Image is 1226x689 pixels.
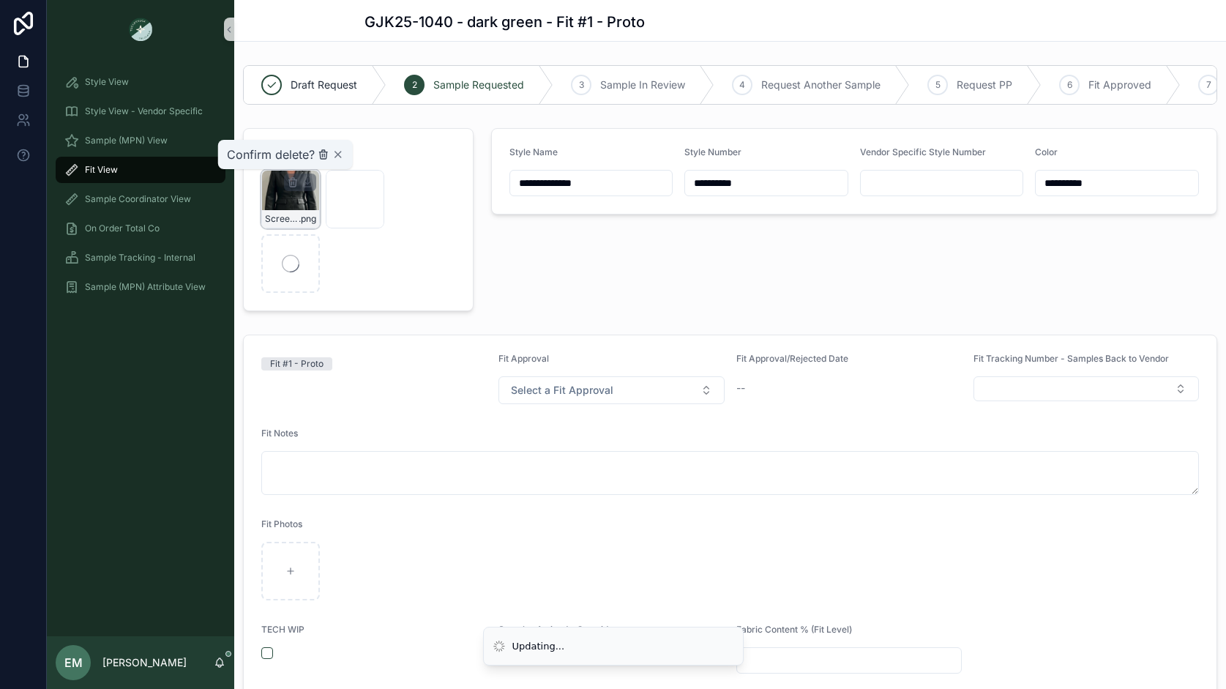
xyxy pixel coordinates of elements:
span: Sample (MPN) Attribute View [85,281,206,293]
span: 7 [1206,79,1211,91]
button: Select Button [973,376,1199,401]
a: Sample (MPN) View [56,127,225,154]
span: Color [1035,146,1058,157]
span: 2 [412,79,417,91]
a: Sample (MPN) Attribute View [56,274,225,300]
span: 4 [739,79,745,91]
a: Fit View [56,157,225,183]
span: Fit Notes [261,428,298,439]
span: Style View [85,76,129,88]
span: Fit Approval/Rejected Date [736,353,848,364]
span: Request PP [957,78,1012,92]
span: Sample (MPN) View [85,135,168,146]
span: Sample In Review [600,78,685,92]
p: [PERSON_NAME] [102,655,187,670]
span: Select a Fit Approval [511,383,613,398]
span: Fit Approved [1088,78,1151,92]
span: Screenshot-2025-08-28-at-10.44.40-AM [265,213,299,225]
h1: GJK25-1040 - dark green - Fit #1 - Proto [365,12,645,32]
span: 3 [579,79,584,91]
span: -- [736,381,745,395]
span: Sample Coordinator View [85,193,191,205]
span: Request Another Sample [761,78,881,92]
div: Updating... [512,639,565,654]
img: App logo [129,18,152,41]
span: 6 [1067,79,1072,91]
span: .png [299,213,316,225]
div: scrollable content [47,59,234,319]
button: Select Button [498,376,724,404]
span: Confirm delete? [227,146,315,163]
span: Style Number [684,146,741,157]
span: Sample Tracking - Internal [85,252,195,264]
span: Fabric Content % (Fit Level) [736,624,852,635]
a: Sample Tracking - Internal [56,245,225,271]
a: Sample Coordinator View [56,186,225,212]
span: Fit Photos [261,518,302,529]
span: Fit Tracking Number - Samples Back to Vendor [973,353,1169,364]
a: Style View [56,69,225,95]
span: Sample Requested [433,78,524,92]
div: Fit #1 - Proto [270,357,324,370]
span: Style View - Vendor Specific [85,105,203,117]
span: Draft Request [291,78,357,92]
span: EM [64,654,83,671]
a: Style View - Vendor Specific [56,98,225,124]
span: TECH WIP [261,624,304,635]
span: Vendor Specific Style Number [860,146,986,157]
span: On Order Total Co [85,223,160,234]
span: 5 [935,79,941,91]
a: On Order Total Co [56,215,225,242]
span: Style Name [509,146,558,157]
span: Fit View [85,164,118,176]
span: Fit Approval [498,353,549,364]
